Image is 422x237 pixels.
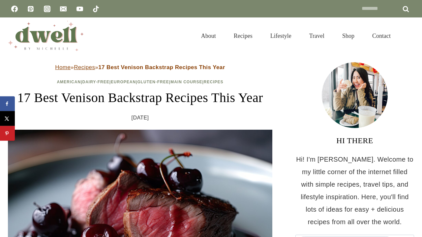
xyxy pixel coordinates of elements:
a: About [192,24,225,47]
a: Lifestyle [261,24,300,47]
img: DWELL by michelle [8,21,84,51]
a: Pinterest [24,2,37,15]
strong: 17 Best Venison Backstrap Recipes This Year [98,64,225,70]
a: Recipes [204,80,224,84]
a: Instagram [41,2,54,15]
nav: Primary Navigation [192,24,400,47]
span: | | | | | [57,80,223,84]
a: Email [57,2,70,15]
a: Main Course [170,80,202,84]
a: Home [55,64,71,70]
a: YouTube [73,2,86,15]
a: Shop [333,24,363,47]
time: [DATE] [132,113,149,123]
span: » » [55,64,225,70]
a: American [57,80,81,84]
a: Gluten-Free [137,80,169,84]
a: Dairy-Free [82,80,109,84]
h3: HI THERE [295,135,414,146]
a: Recipes [225,24,261,47]
a: Travel [300,24,333,47]
p: Hi! I'm [PERSON_NAME]. Welcome to my little corner of the internet filled with simple recipes, tr... [295,153,414,228]
button: View Search Form [403,30,414,41]
a: Contact [363,24,400,47]
h1: 17 Best Venison Backstrap Recipes This Year [8,88,272,108]
a: Facebook [8,2,21,15]
a: Recipes [74,64,95,70]
a: European [111,80,136,84]
a: TikTok [89,2,103,15]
